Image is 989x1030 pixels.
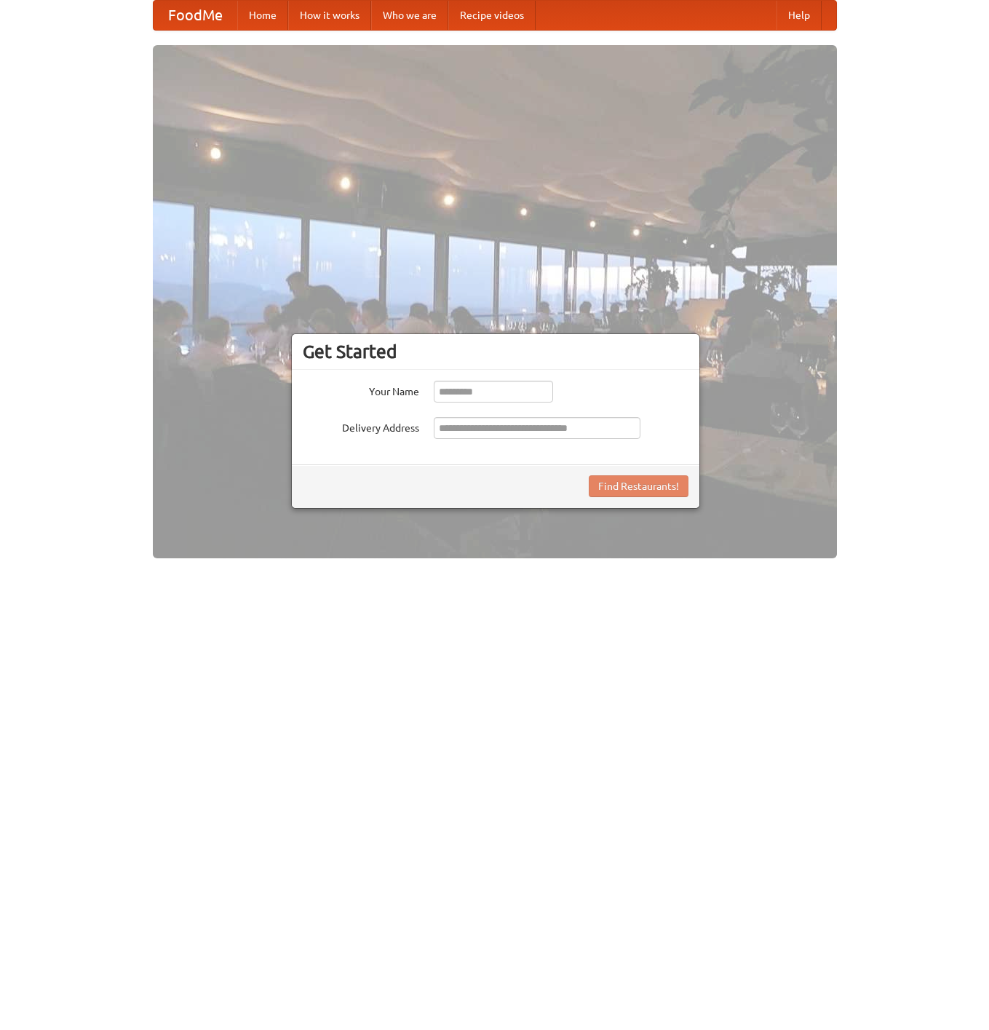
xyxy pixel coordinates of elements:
[237,1,288,30] a: Home
[303,417,419,435] label: Delivery Address
[303,381,419,399] label: Your Name
[288,1,371,30] a: How it works
[589,475,688,497] button: Find Restaurants!
[371,1,448,30] a: Who we are
[154,1,237,30] a: FoodMe
[303,341,688,363] h3: Get Started
[448,1,536,30] a: Recipe videos
[776,1,822,30] a: Help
